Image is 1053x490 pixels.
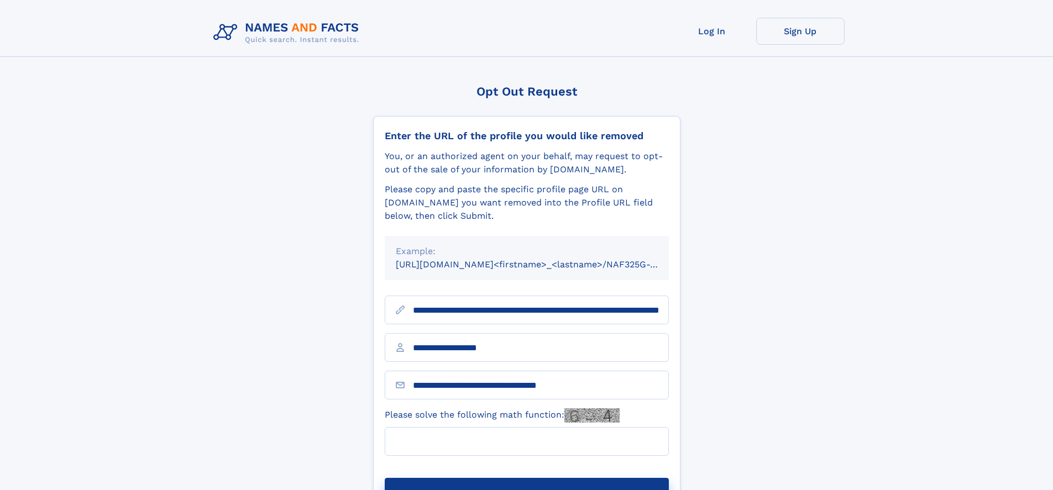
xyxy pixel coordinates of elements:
[209,18,368,48] img: Logo Names and Facts
[385,183,669,223] div: Please copy and paste the specific profile page URL on [DOMAIN_NAME] you want removed into the Pr...
[756,18,845,45] a: Sign Up
[385,150,669,176] div: You, or an authorized agent on your behalf, may request to opt-out of the sale of your informatio...
[396,259,690,270] small: [URL][DOMAIN_NAME]<firstname>_<lastname>/NAF325G-xxxxxxxx
[385,130,669,142] div: Enter the URL of the profile you would like removed
[373,85,680,98] div: Opt Out Request
[385,408,620,423] label: Please solve the following math function:
[396,245,658,258] div: Example:
[668,18,756,45] a: Log In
